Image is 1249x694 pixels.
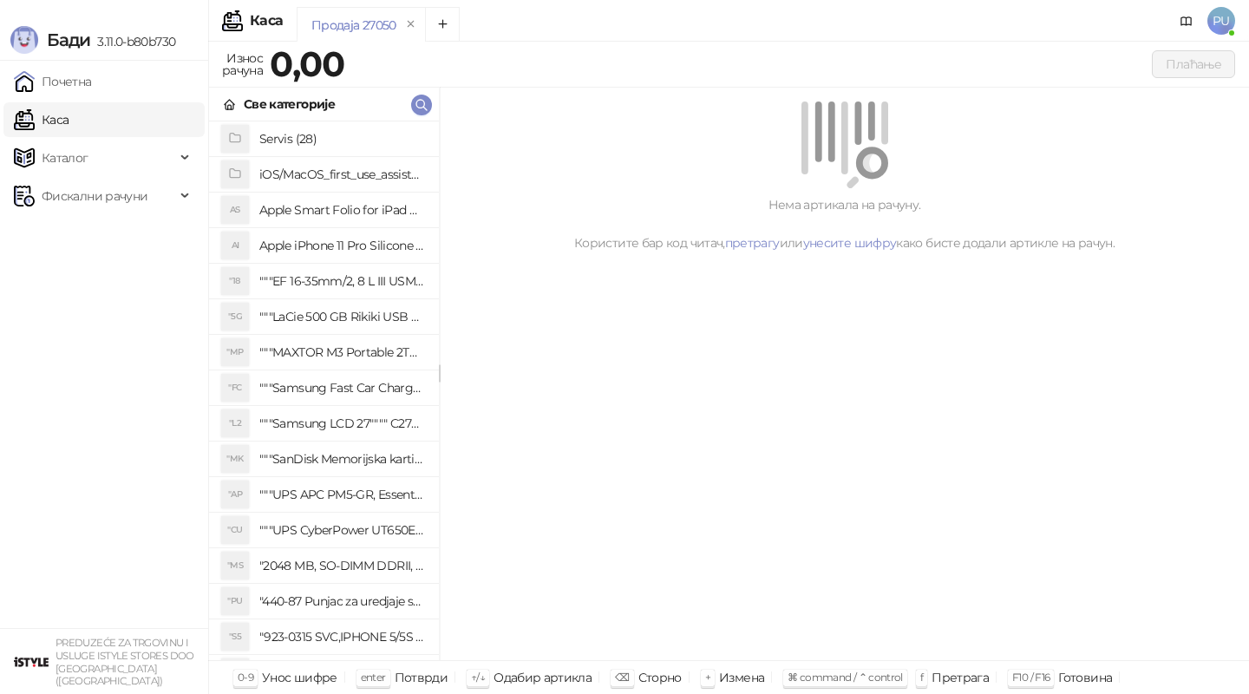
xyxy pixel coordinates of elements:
div: "CU [221,516,249,544]
button: Плаћање [1152,50,1235,78]
span: Каталог [42,141,88,175]
div: Износ рачуна [219,47,266,82]
div: Све категорије [244,95,335,114]
img: 64x64-companyLogo-77b92cf4-9946-4f36-9751-bf7bb5fd2c7d.png [14,645,49,679]
div: "MK [221,445,249,473]
h4: """UPS APC PM5-GR, Essential Surge Arrest,5 utic_nica""" [259,481,425,508]
h4: """MAXTOR M3 Portable 2TB 2.5"""" crni eksterni hard disk HX-M201TCB/GM""" [259,338,425,366]
span: ⌘ command / ⌃ control [788,671,903,684]
div: Одабир артикла [494,666,592,689]
strong: 0,00 [270,43,344,85]
span: PU [1207,7,1235,35]
div: Потврди [395,666,448,689]
div: Готовина [1058,666,1112,689]
h4: "923-0448 SVC,IPHONE,TOURQUE DRIVER KIT .65KGF- CM Šrafciger " [259,658,425,686]
div: AS [221,196,249,224]
h4: "440-87 Punjac za uredjaje sa micro USB portom 4/1, Stand." [259,587,425,615]
span: 0-9 [238,671,253,684]
span: ↑/↓ [471,671,485,684]
span: + [705,671,710,684]
div: "5G [221,303,249,331]
div: Претрага [932,666,989,689]
h4: Apple iPhone 11 Pro Silicone Case - Black [259,232,425,259]
a: Почетна [14,64,92,99]
div: "SD [221,658,249,686]
div: Нема артикала на рачуну. Користите бар код читач, или како бисте додали артикле на рачун. [461,195,1228,252]
span: Бади [47,29,90,50]
small: PREDUZEĆE ZA TRGOVINU I USLUGE ISTYLE STORES DOO [GEOGRAPHIC_DATA] ([GEOGRAPHIC_DATA]) [56,637,194,687]
h4: """Samsung Fast Car Charge Adapter, brzi auto punja_, boja crna""" [259,374,425,402]
span: 3.11.0-b80b730 [90,34,175,49]
h4: iOS/MacOS_first_use_assistance (4) [259,160,425,188]
a: Документација [1173,7,1200,35]
h4: """UPS CyberPower UT650EG, 650VA/360W , line-int., s_uko, desktop""" [259,516,425,544]
div: "S5 [221,623,249,651]
h4: Servis (28) [259,125,425,153]
span: Фискални рачуни [42,179,147,213]
span: f [920,671,923,684]
div: "MP [221,338,249,366]
h4: Apple Smart Folio for iPad mini (A17 Pro) - Sage [259,196,425,224]
img: Logo [10,26,38,54]
div: Измена [719,666,764,689]
a: унесите шифру [803,235,897,251]
div: "MS [221,552,249,579]
div: "FC [221,374,249,402]
div: "L2 [221,409,249,437]
div: "AP [221,481,249,508]
h4: """LaCie 500 GB Rikiki USB 3.0 / Ultra Compact & Resistant aluminum / USB 3.0 / 2.5""""""" [259,303,425,331]
div: Продаја 27050 [311,16,396,35]
span: F10 / F16 [1012,671,1050,684]
div: AI [221,232,249,259]
div: "PU [221,587,249,615]
a: претрагу [725,235,780,251]
div: grid [209,121,439,660]
h4: """SanDisk Memorijska kartica 256GB microSDXC sa SD adapterom SDSQXA1-256G-GN6MA - Extreme PLUS, ... [259,445,425,473]
div: Сторно [638,666,682,689]
div: Унос шифре [262,666,337,689]
h4: """EF 16-35mm/2, 8 L III USM""" [259,267,425,295]
button: remove [400,17,422,32]
h4: """Samsung LCD 27"""" C27F390FHUXEN""" [259,409,425,437]
span: ⌫ [615,671,629,684]
div: Каса [250,14,283,28]
div: "18 [221,267,249,295]
a: Каса [14,102,69,137]
button: Add tab [425,7,460,42]
h4: "2048 MB, SO-DIMM DDRII, 667 MHz, Napajanje 1,8 0,1 V, Latencija CL5" [259,552,425,579]
span: enter [361,671,386,684]
h4: "923-0315 SVC,IPHONE 5/5S BATTERY REMOVAL TRAY Držač za iPhone sa kojim se otvara display [259,623,425,651]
